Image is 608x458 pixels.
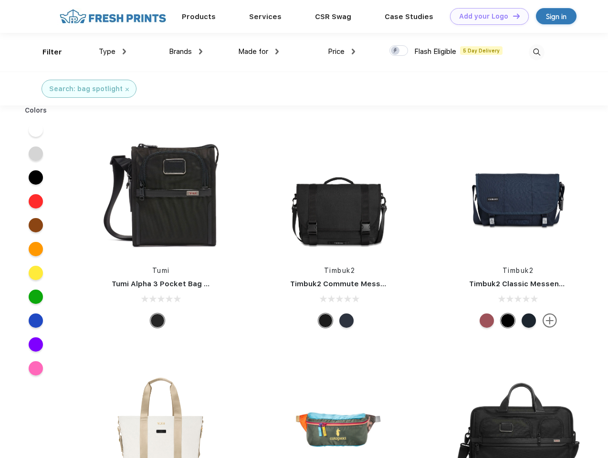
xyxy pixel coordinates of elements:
div: Filter [42,47,62,58]
div: Black [150,313,165,328]
span: Flash Eligible [414,47,456,56]
img: func=resize&h=266 [276,129,403,256]
a: Tumi Alpha 3 Pocket Bag Small [112,280,223,288]
a: Timbuk2 [324,267,356,274]
div: Search: bag spotlight [49,84,123,94]
div: Sign in [546,11,566,22]
img: dropdown.png [275,49,279,54]
div: Eco Black [501,313,515,328]
span: Price [328,47,345,56]
img: func=resize&h=266 [97,129,224,256]
a: Sign in [536,8,577,24]
div: Add your Logo [459,12,508,21]
a: Products [182,12,216,21]
img: filter_cancel.svg [126,88,129,91]
span: Made for [238,47,268,56]
div: Eco Monsoon [522,313,536,328]
div: Colors [18,105,54,115]
span: Brands [169,47,192,56]
span: Type [99,47,115,56]
a: Timbuk2 Commute Messenger Bag [290,280,418,288]
div: Eco Collegiate Red [480,313,494,328]
div: Eco Black [318,313,333,328]
img: dropdown.png [199,49,202,54]
div: Eco Nautical [339,313,354,328]
a: Tumi [152,267,170,274]
a: Timbuk2 [503,267,534,274]
img: fo%20logo%202.webp [57,8,169,25]
a: Timbuk2 Classic Messenger Bag [469,280,587,288]
img: DT [513,13,520,19]
img: func=resize&h=266 [455,129,582,256]
img: more.svg [543,313,557,328]
img: dropdown.png [123,49,126,54]
img: desktop_search.svg [529,44,545,60]
img: dropdown.png [352,49,355,54]
span: 5 Day Delivery [460,46,503,55]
